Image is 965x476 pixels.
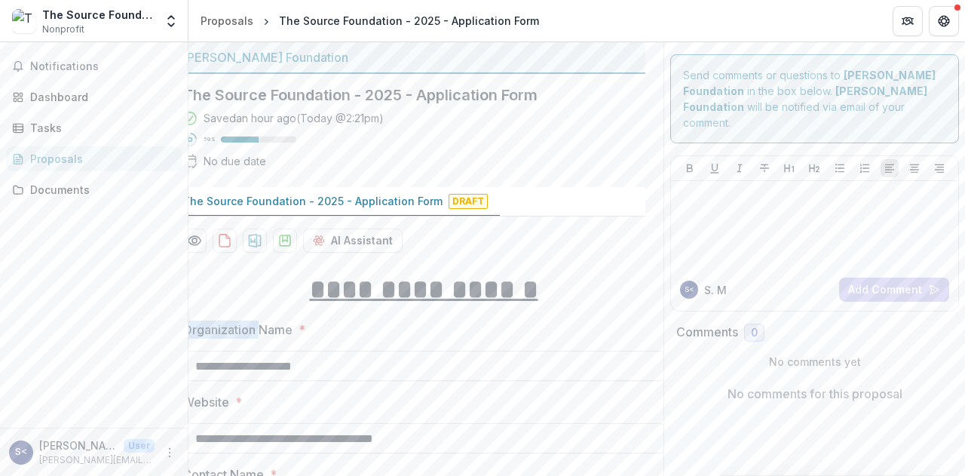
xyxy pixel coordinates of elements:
button: Bold [681,159,699,177]
div: Tasks [30,120,170,136]
p: No comments yet [676,354,953,370]
button: download-proposal [243,229,267,253]
a: Documents [6,177,182,202]
button: AI Assistant [303,229,403,253]
div: [PERSON_NAME] Foundation [182,48,633,66]
div: S. Maddex <shelley.maddex@gmail.com> [15,447,27,457]
div: No due date [204,153,266,169]
button: Preview ead4abae-691a-4e39-816b-65b84ddeff1b-0.pdf [182,229,207,253]
button: download-proposal [213,229,237,253]
div: Proposals [30,151,170,167]
a: Dashboard [6,84,182,109]
h2: Comments [676,325,738,339]
span: Notifications [30,60,176,73]
button: Strike [755,159,774,177]
div: Proposals [201,13,253,29]
img: The Source Foundation [12,9,36,33]
p: [PERSON_NAME][EMAIL_ADDRESS][PERSON_NAME][DOMAIN_NAME] [39,453,155,467]
a: Proposals [6,146,182,171]
a: Proposals [195,10,259,32]
span: 0 [751,327,758,339]
span: Nonprofit [42,23,84,36]
button: Align Right [930,159,948,177]
button: Heading 2 [805,159,823,177]
p: The Source Foundation - 2025 - Application Form [182,193,443,209]
div: Send comments or questions to in the box below. will be notified via email of your comment. [670,54,959,143]
button: More [161,444,179,462]
button: Open entity switcher [161,6,182,36]
button: download-proposal [273,229,297,253]
div: Documents [30,182,170,198]
nav: breadcrumb [195,10,545,32]
button: Align Center [905,159,924,177]
button: Partners [893,6,923,36]
button: Align Left [881,159,899,177]
button: Add Comment [839,278,949,302]
p: No comments for this proposal [728,385,902,403]
p: S. M [704,282,727,298]
h2: The Source Foundation - 2025 - Application Form [182,86,609,104]
div: S. Maddex <shelley.maddex@gmail.com> [685,286,694,293]
button: Heading 1 [780,159,798,177]
div: The Source Foundation - 2025 - Application Form [279,13,539,29]
button: Bullet List [831,159,849,177]
div: Dashboard [30,89,170,105]
a: Tasks [6,115,182,140]
p: Website [182,393,229,411]
p: Organization Name [182,321,293,339]
button: Get Help [929,6,959,36]
div: The Source Foundation [42,7,155,23]
div: Saved an hour ago ( Today @ 2:21pm ) [204,110,384,126]
p: 50 % [204,134,215,145]
p: User [124,439,155,453]
p: [PERSON_NAME] <[PERSON_NAME][EMAIL_ADDRESS][PERSON_NAME][DOMAIN_NAME]> [39,438,118,453]
span: Draft [449,194,488,209]
button: Italicize [731,159,749,177]
button: Notifications [6,54,182,78]
button: Underline [706,159,724,177]
button: Ordered List [856,159,874,177]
